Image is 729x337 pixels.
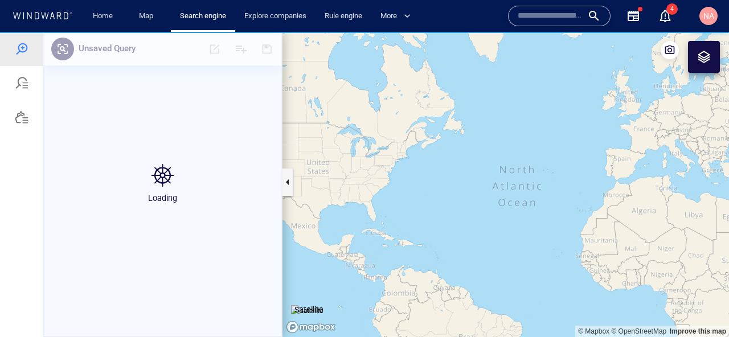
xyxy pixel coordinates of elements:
button: Map [130,6,166,26]
div: Notification center [658,9,672,23]
a: Explore companies [240,6,311,26]
a: Search engine [175,6,231,26]
span: 4 [666,3,678,15]
img: satellite [291,273,323,285]
button: NA [697,5,720,27]
a: Rule engine [320,6,367,26]
a: Mapbox logo [286,289,336,302]
a: Map [134,6,162,26]
p: Satellite [294,271,323,285]
button: More [376,6,420,26]
button: 4 [652,2,679,30]
iframe: Chat [681,286,720,328]
a: Mapbox [578,295,609,303]
span: More [380,10,411,23]
a: OpenStreetMap [611,295,666,303]
a: Map feedback [670,295,726,303]
span: NA [703,11,714,20]
p: Loading [148,159,177,173]
a: Home [88,6,117,26]
button: Home [84,6,121,26]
